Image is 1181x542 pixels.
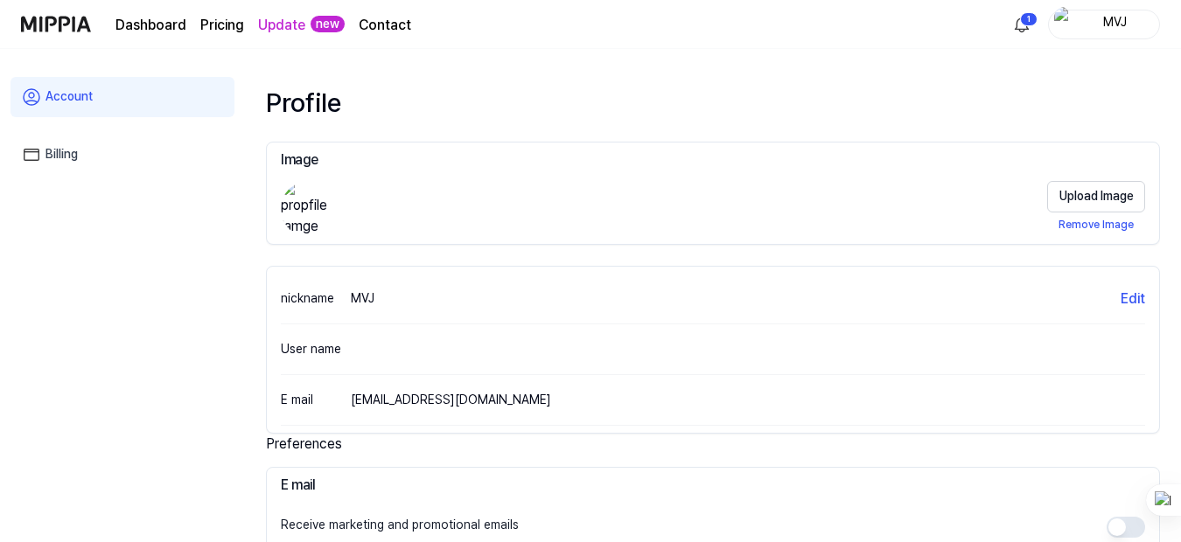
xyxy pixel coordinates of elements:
[1020,12,1038,26] div: 1
[10,77,234,117] a: Account
[115,15,186,36] a: Dashboard
[281,181,337,237] img: propfile Iamge
[281,475,1145,496] h3: E mail
[1008,10,1036,38] button: 알림1
[351,290,374,308] div: MVJ
[200,15,244,36] a: Pricing
[351,392,551,409] div: [EMAIL_ADDRESS][DOMAIN_NAME]
[1048,10,1160,39] button: profileMVJ
[266,434,1160,456] div: Preferences
[1047,212,1145,237] button: Remove Image
[1080,14,1149,33] div: MVJ
[258,15,305,36] a: Update
[1054,7,1075,42] img: profile
[311,16,345,33] div: new
[281,517,519,538] div: Receive marketing and promotional emails
[10,135,234,175] a: Billing
[281,390,351,409] div: E mail
[281,339,351,358] div: User name
[1047,181,1145,212] button: Upload Image
[281,149,1145,170] h3: Image
[281,288,351,308] div: nickname
[359,15,411,36] a: Contact
[1121,288,1145,309] button: Edit
[1011,14,1032,35] img: 알림
[266,84,1160,121] div: Profile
